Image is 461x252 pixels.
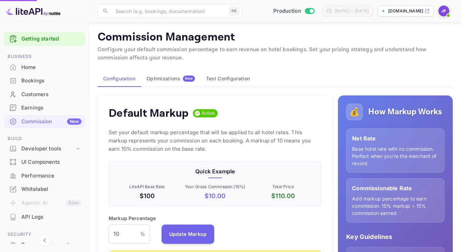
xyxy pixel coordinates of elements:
input: Search (e.g. bookings, documentation) [111,4,226,18]
img: Jenny Frimer [438,5,449,16]
p: $ 10.00 [183,191,248,201]
p: Net Rate [352,134,439,142]
p: Markup Percentage [109,215,156,222]
div: Bookings [21,77,81,85]
a: Whitelabel [4,183,85,195]
a: API Logs [4,210,85,223]
div: Performance [4,169,85,183]
p: Quick Example [114,167,316,175]
p: Add markup percentage to earn commission. 15% markup = 15% commission earned. [352,195,439,217]
div: Whitelabel [21,185,81,193]
div: Getting started [4,32,85,46]
h4: Default Markup [109,106,189,120]
div: Earnings [21,104,81,112]
a: Team management [4,238,85,251]
div: New [67,118,81,125]
p: Commission Management [98,31,453,44]
div: Customers [21,91,81,99]
span: Active [199,110,218,117]
div: CommissionNew [4,115,85,128]
div: Commission [21,118,81,126]
div: Developer tools [21,145,75,153]
p: Base hotel rate with no commission. Perfect when you're the merchant of record. [352,145,439,167]
p: Your Gross Commission ( 10 %) [183,184,248,190]
span: Production [273,7,301,15]
a: Customers [4,88,85,101]
p: $ 110.00 [251,191,316,201]
button: Test Configuration [200,70,255,87]
a: CommissionNew [4,115,85,128]
p: [DOMAIN_NAME] [388,8,423,14]
p: LiteAPI Base Rate [114,184,180,190]
div: Developer tools [4,143,85,155]
span: Security [4,231,85,238]
input: 0 [109,225,140,244]
button: Configuration [98,70,141,87]
div: Bookings [4,74,85,88]
img: LiteAPI logo [6,5,61,16]
span: New [183,76,195,81]
button: Collapse navigation [39,234,51,247]
a: UI Components [4,156,85,168]
div: Performance [21,172,81,180]
p: 💰 [349,106,360,118]
a: Getting started [21,35,81,43]
div: Switch to Sandbox mode [271,7,317,15]
a: Bookings [4,74,85,87]
div: UI Components [21,158,81,166]
span: Build [4,135,85,142]
div: Home [21,64,81,71]
p: % [140,230,145,238]
div: Earnings [4,101,85,115]
p: Commissionable Rate [352,184,439,192]
a: Earnings [4,101,85,114]
div: API Logs [21,213,81,221]
p: Set your default markup percentage that will be applied to all hotel rates. This markup represent... [109,128,321,153]
a: Performance [4,169,85,182]
h5: How Markup Works [368,106,442,117]
div: Team management [21,241,81,249]
span: Business [4,53,85,60]
p: $100 [114,191,180,201]
div: Optimizations [146,76,195,82]
a: Home [4,61,85,73]
p: Key Guidelines [346,232,444,241]
p: Total Price [251,184,316,190]
button: Update Markup [162,225,215,244]
div: ⌘K [229,7,239,15]
div: [DATE] — [DATE] [334,8,369,14]
p: Configure your default commission percentage to earn revenue on hotel bookings. Set your pricing ... [98,46,453,62]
